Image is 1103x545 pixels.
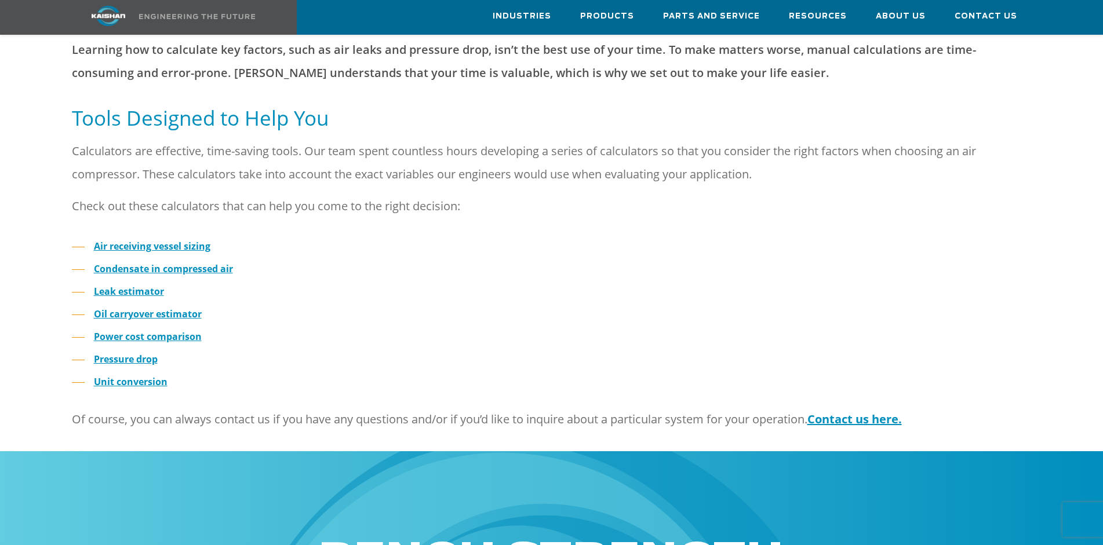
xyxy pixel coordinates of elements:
[663,1,760,32] a: Parts and Service
[94,330,202,343] a: Power cost comparison
[72,38,1032,85] p: Learning how to calculate key factors, such as air leaks and pressure drop, isn’t the best use of...
[94,308,202,320] a: Oil carryover estimator
[580,10,634,23] span: Products
[663,10,760,23] span: Parts and Service
[72,408,1032,431] p: Of course, you can always contact us if you have any questions and/or if you’d like to inquire ab...
[789,1,847,32] a: Resources
[94,285,164,298] a: Leak estimator
[493,10,551,23] span: Industries
[72,140,1032,186] p: Calculators are effective, time-saving tools. Our team spent countless hours developing a series ...
[72,105,1032,131] h5: Tools Designed to Help You
[580,1,634,32] a: Products
[94,240,210,253] a: Air receiving vessel sizing
[789,10,847,23] span: Resources
[955,10,1017,23] span: Contact Us
[493,1,551,32] a: Industries
[139,14,255,19] img: Engineering the future
[955,1,1017,32] a: Contact Us
[876,1,926,32] a: About Us
[94,375,168,388] a: Unit conversion
[72,195,1032,218] p: Check out these calculators that can help you come to the right decision:
[876,10,926,23] span: About Us
[94,353,158,365] a: Pressure drop
[807,411,902,427] a: Contact us here.
[65,6,152,26] img: kaishan logo
[94,262,233,275] a: Condensate in compressed air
